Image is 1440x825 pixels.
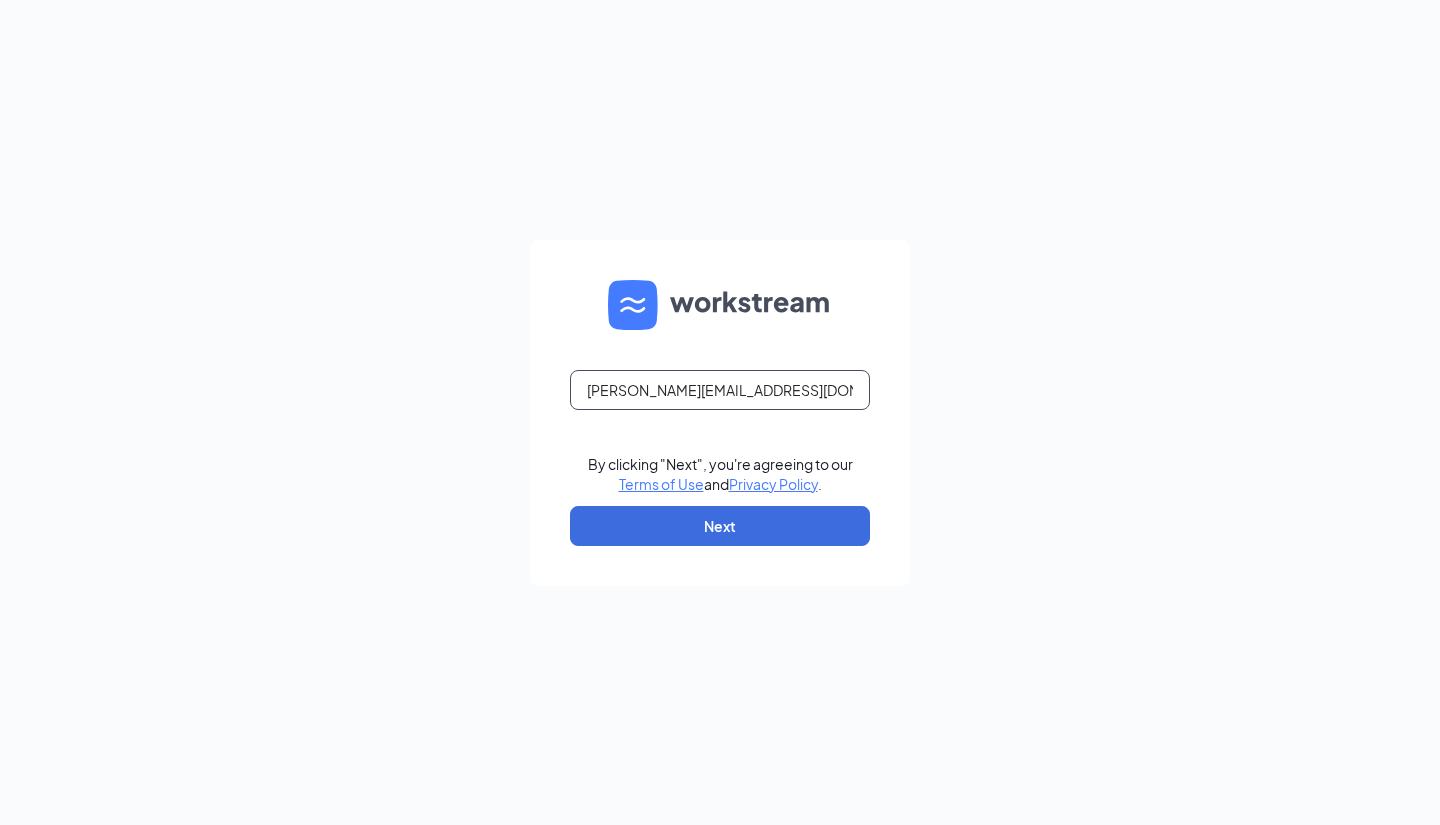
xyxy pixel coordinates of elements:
a: Privacy Policy [729,475,818,493]
div: By clicking "Next", you're agreeing to our and . [588,454,853,494]
a: Terms of Use [619,475,704,493]
button: Next [570,506,870,546]
input: Email [570,370,870,410]
img: WS logo and Workstream text [608,280,832,330]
